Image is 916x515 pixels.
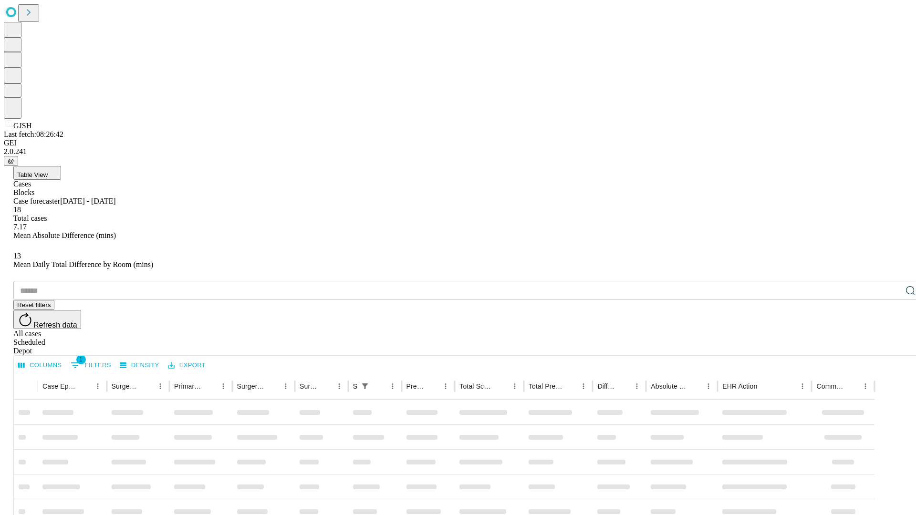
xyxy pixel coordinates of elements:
button: Menu [217,380,230,393]
span: Refresh data [33,321,77,329]
button: Menu [796,380,809,393]
div: Scheduled In Room Duration [353,382,357,390]
button: Refresh data [13,310,81,329]
span: @ [8,157,14,165]
span: GJSH [13,122,31,130]
button: Sort [426,380,439,393]
button: Menu [386,380,399,393]
button: Menu [439,380,452,393]
span: Case forecaster [13,197,60,205]
button: Select columns [16,358,64,373]
button: Menu [702,380,715,393]
button: Show filters [68,358,114,373]
button: Export [166,358,208,373]
button: Sort [266,380,279,393]
button: @ [4,156,18,166]
button: Sort [78,380,91,393]
div: 1 active filter [358,380,372,393]
div: Case Epic Id [42,382,77,390]
div: Total Scheduled Duration [459,382,494,390]
button: Menu [279,380,292,393]
div: Predicted In Room Duration [406,382,425,390]
span: Mean Absolute Difference (mins) [13,231,116,239]
div: Absolute Difference [651,382,687,390]
button: Menu [508,380,521,393]
div: Surgery Name [237,382,265,390]
span: 1 [76,355,86,364]
span: [DATE] - [DATE] [60,197,115,205]
span: Table View [17,171,48,178]
div: GEI [4,139,912,147]
button: Sort [495,380,508,393]
button: Sort [203,380,217,393]
button: Sort [758,380,771,393]
button: Menu [333,380,346,393]
div: Primary Service [174,382,202,390]
button: Density [117,358,162,373]
div: EHR Action [722,382,757,390]
button: Sort [617,380,630,393]
div: Total Predicted Duration [529,382,563,390]
span: 13 [13,252,21,260]
span: Total cases [13,214,47,222]
button: Menu [154,380,167,393]
div: Comments [816,382,844,390]
button: Sort [140,380,154,393]
span: Mean Daily Total Difference by Room (mins) [13,260,153,268]
button: Table View [13,166,61,180]
div: Surgeon Name [112,382,139,390]
div: Surgery Date [300,382,318,390]
button: Menu [630,380,644,393]
button: Sort [845,380,859,393]
span: Last fetch: 08:26:42 [4,130,63,138]
button: Show filters [358,380,372,393]
button: Menu [859,380,872,393]
button: Sort [319,380,333,393]
div: 2.0.241 [4,147,912,156]
button: Menu [91,380,104,393]
button: Sort [373,380,386,393]
button: Menu [577,380,590,393]
button: Sort [563,380,577,393]
button: Reset filters [13,300,54,310]
div: Difference [597,382,616,390]
span: 7.17 [13,223,27,231]
button: Sort [688,380,702,393]
span: 18 [13,206,21,214]
span: Reset filters [17,301,51,309]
